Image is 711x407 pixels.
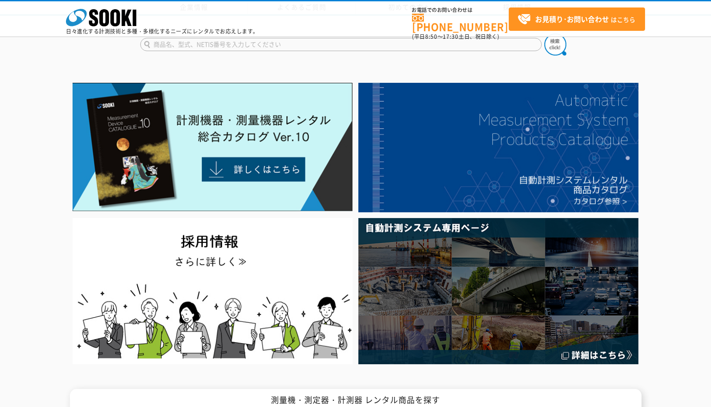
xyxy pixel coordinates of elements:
img: btn_search.png [544,33,566,55]
a: [PHONE_NUMBER] [412,14,509,32]
input: 商品名、型式、NETIS番号を入力してください [140,38,542,51]
a: お見積り･お問い合わせはこちら [509,7,645,31]
img: SOOKI recruit [73,218,353,364]
p: 日々進化する計測技術と多種・多様化するニーズにレンタルでお応えします。 [66,29,259,34]
img: 自動計測システムカタログ [358,83,638,212]
strong: お見積り･お問い合わせ [535,14,609,24]
span: 17:30 [443,33,459,41]
span: はこちら [518,13,635,26]
img: Catalog Ver10 [73,83,353,211]
img: 自動計測システム専用ページ [358,218,638,364]
span: 8:50 [425,33,438,41]
span: (平日 ～ 土日、祝日除く) [412,33,499,41]
span: お電話でのお問い合わせは [412,7,509,13]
